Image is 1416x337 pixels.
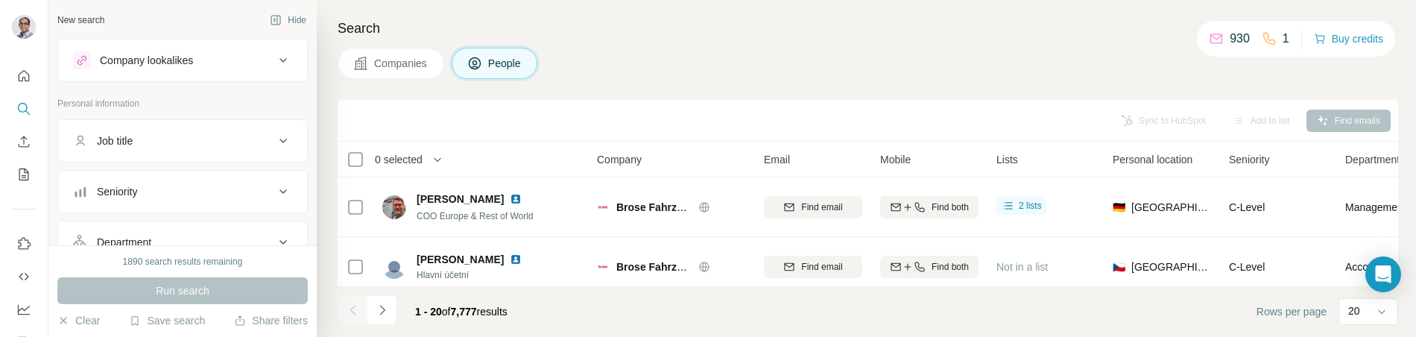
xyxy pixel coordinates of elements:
[801,201,842,214] span: Find email
[1019,199,1042,212] span: 2 lists
[1229,152,1269,167] span: Seniority
[801,260,842,274] span: Find email
[12,15,36,39] img: Avatar
[488,56,522,71] span: People
[12,161,36,188] button: My lists
[382,195,406,219] img: Avatar
[417,252,504,267] span: [PERSON_NAME]
[367,295,397,325] button: Navigate to next page
[451,306,477,318] span: 7,777
[1113,200,1125,215] span: 🇩🇪
[1131,259,1211,274] span: [GEOGRAPHIC_DATA]
[764,256,862,278] button: Find email
[234,313,308,328] button: Share filters
[996,152,1018,167] span: Lists
[12,263,36,290] button: Use Surfe API
[616,261,799,273] span: Brose Fahrzeugteile GmbH & Co. KG
[338,18,1398,39] h4: Search
[415,306,508,318] span: results
[12,128,36,155] button: Enrich CSV
[1365,256,1401,292] div: Open Intercom Messenger
[880,196,979,218] button: Find both
[58,224,307,260] button: Department
[97,133,133,148] div: Job title
[932,260,969,274] span: Find both
[259,9,317,31] button: Hide
[417,268,540,282] span: Hlavní účetní
[1131,200,1211,215] span: [GEOGRAPHIC_DATA]
[382,255,406,279] img: Avatar
[58,123,307,159] button: Job title
[415,306,442,318] span: 1 - 20
[597,261,609,273] img: Logo of Brose Fahrzeugteile GmbH & Co. KG
[374,56,429,71] span: Companies
[932,201,969,214] span: Find both
[97,184,137,199] div: Seniority
[1229,261,1265,273] span: C-Level
[1283,30,1289,48] p: 1
[97,235,151,250] div: Department
[375,152,423,167] span: 0 selected
[12,63,36,89] button: Quick start
[1348,303,1360,318] p: 20
[764,152,790,167] span: Email
[616,201,799,213] span: Brose Fahrzeugteile GmbH & Co. KG
[597,201,609,213] img: Logo of Brose Fahrzeugteile GmbH & Co. KG
[996,261,1048,273] span: Not in a list
[442,306,451,318] span: of
[1230,30,1250,48] p: 930
[57,13,104,27] div: New search
[1314,28,1383,49] button: Buy credits
[764,196,862,218] button: Find email
[129,313,205,328] button: Save search
[12,230,36,257] button: Use Surfe on LinkedIn
[510,253,522,265] img: LinkedIn logo
[100,53,193,68] div: Company lookalikes
[597,152,642,167] span: Company
[417,192,504,207] span: [PERSON_NAME]
[12,95,36,122] button: Search
[1257,304,1327,319] span: Rows per page
[1345,152,1400,167] span: Department
[880,152,911,167] span: Mobile
[880,256,979,278] button: Find both
[57,313,100,328] button: Clear
[1229,201,1265,213] span: C-Level
[58,42,307,78] button: Company lookalikes
[510,193,522,205] img: LinkedIn logo
[1113,259,1125,274] span: 🇨🇿
[58,174,307,210] button: Seniority
[57,97,308,110] p: Personal information
[12,296,36,323] button: Dashboard
[1113,152,1192,167] span: Personal location
[123,255,243,268] div: 1890 search results remaining
[417,211,534,221] span: COO Europe & Rest of World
